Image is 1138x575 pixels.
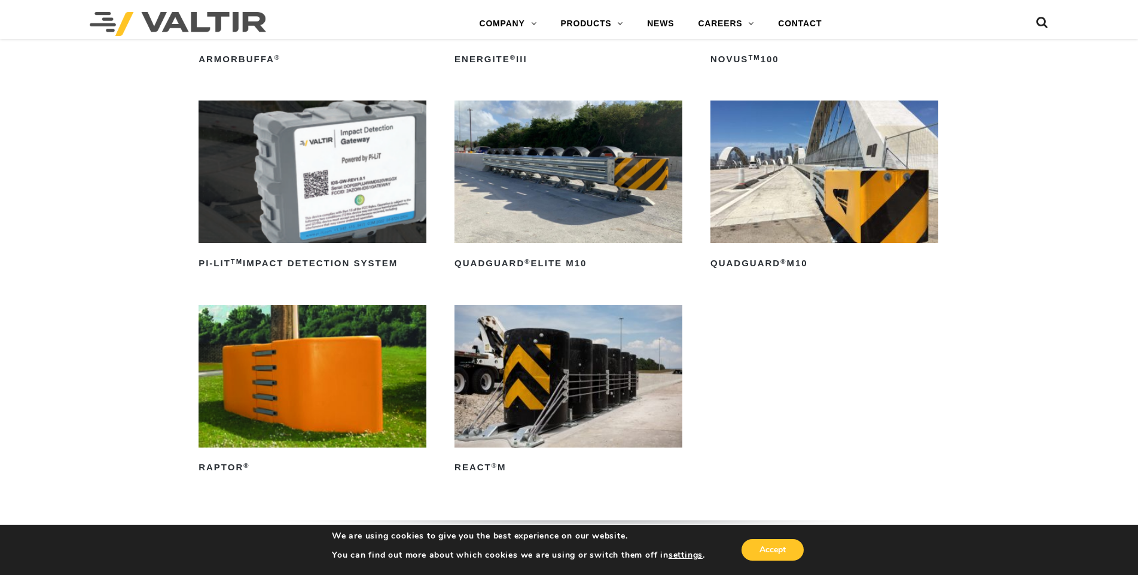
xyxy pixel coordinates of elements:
[710,254,938,273] h2: QuadGuard M10
[454,101,682,273] a: QuadGuard®Elite M10
[524,258,530,265] sup: ®
[199,254,426,273] h2: PI-LIT Impact Detection System
[766,12,834,36] a: CONTACT
[748,54,760,61] sup: TM
[454,50,682,69] h2: ENERGITE III
[90,12,266,36] img: Valtir
[332,550,705,561] p: You can find out more about which cookies we are using or switch them off in .
[742,539,804,561] button: Accept
[243,462,249,469] sup: ®
[548,12,635,36] a: PRODUCTS
[710,101,938,273] a: QuadGuard®M10
[635,12,686,36] a: NEWS
[199,458,426,477] h2: RAPTOR
[274,54,280,61] sup: ®
[454,458,682,477] h2: REACT M
[199,305,426,477] a: RAPTOR®
[454,305,682,477] a: REACT®M
[686,12,766,36] a: CAREERS
[199,50,426,69] h2: ArmorBuffa
[710,50,938,69] h2: NOVUS 100
[467,12,548,36] a: COMPANY
[454,254,682,273] h2: QuadGuard Elite M10
[199,101,426,273] a: PI-LITTMImpact Detection System
[780,258,786,265] sup: ®
[231,258,243,265] sup: TM
[492,462,498,469] sup: ®
[669,550,703,561] button: settings
[510,54,516,61] sup: ®
[332,531,705,541] p: We are using cookies to give you the best experience on our website.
